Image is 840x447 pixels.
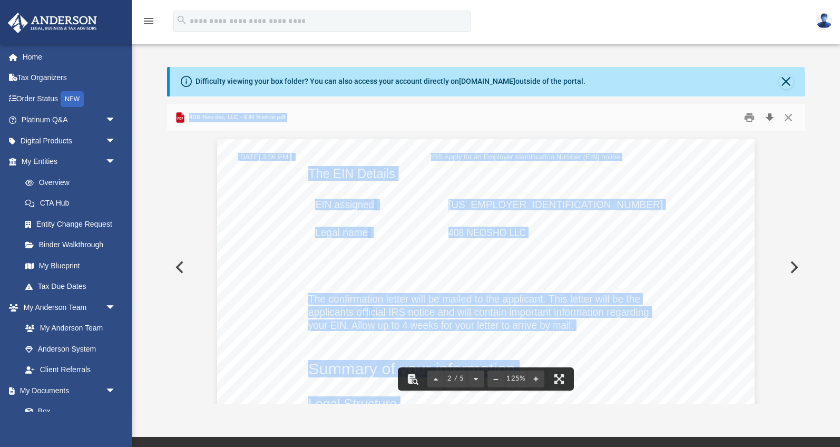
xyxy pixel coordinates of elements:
[7,46,132,67] a: Home
[15,172,132,193] a: Overview
[142,15,155,27] i: menu
[816,13,832,28] img: User Pic
[444,375,467,382] span: 2 / 5
[15,213,132,235] a: Entity Change Request
[315,199,374,210] span: EIN assigned
[167,131,805,403] div: File preview
[368,307,649,317] span: icial IRS notice and will contain important information regarding
[779,74,794,89] button: Close
[167,252,190,282] button: Previous File
[15,401,121,422] a: Box
[176,14,188,26] i: search
[15,255,126,276] a: My Blueprint
[7,380,126,401] a: My Documentsarrow_drop_down
[7,151,132,172] a: My Entitiesarrow_drop_down
[142,20,155,27] a: menu
[467,367,484,391] button: Next page
[15,235,132,256] a: Binder Walkthrough
[15,276,132,297] a: Tax Due Dates
[504,375,528,382] div: Current zoom level
[7,88,132,110] a: Order StatusNEW
[308,167,395,180] span: The EIN Details
[167,104,805,404] div: Preview
[401,367,424,391] button: Toggle findbar
[187,113,286,122] span: 408 Neosho, LLC - EIN Notice.pdf
[15,193,132,214] a: CTA Hub
[105,130,126,152] span: arrow_drop_down
[5,13,100,33] img: Anderson Advisors Platinum Portal
[431,153,620,160] span: IRS Apply for an Employer Identification Number (EIN) online
[315,227,368,238] span: Legal name
[167,131,805,403] div: Document Viewer
[362,307,369,317] span: ﬀ
[760,109,779,125] button: Download
[308,397,397,411] span: Legal Structure
[427,367,444,391] button: Previous page
[105,297,126,318] span: arrow_drop_down
[196,76,585,87] div: Difficulty viewing your box folder? You can also access your account directly on outside of the p...
[459,77,515,85] a: [DOMAIN_NAME]
[308,294,640,304] span: The confirmation letter will be mailed to the applicant. This letter will be the
[7,67,132,89] a: Tax Organizers
[448,227,526,238] span: 408 NEOSHO LLC
[7,130,132,151] a: Digital Productsarrow_drop_down
[778,109,797,125] button: Close
[105,151,126,173] span: arrow_drop_down
[238,153,288,160] span: [DATE] 3:56 PM
[7,297,126,318] a: My Anderson Teamarrow_drop_down
[782,252,805,282] button: Next File
[548,367,571,391] button: Enter fullscreen
[15,318,121,339] a: My Anderson Team
[105,380,126,402] span: arrow_drop_down
[308,361,515,377] span: Summary of your information
[528,367,544,391] button: Zoom in
[487,367,504,391] button: Zoom out
[15,338,126,359] a: Anderson System
[448,199,663,210] span: [US_EMPLOYER_IDENTIFICATION_NUMBER]
[105,110,126,131] span: arrow_drop_down
[739,109,760,125] button: Print
[308,307,362,317] span: applicants o
[444,367,467,391] button: 2 / 5
[15,359,126,381] a: Client Referrals
[7,110,132,131] a: Platinum Q&Aarrow_drop_down
[61,91,84,107] div: NEW
[308,320,573,331] span: your EIN. Allow up to 4 weeks for your letter to arrive by mail.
